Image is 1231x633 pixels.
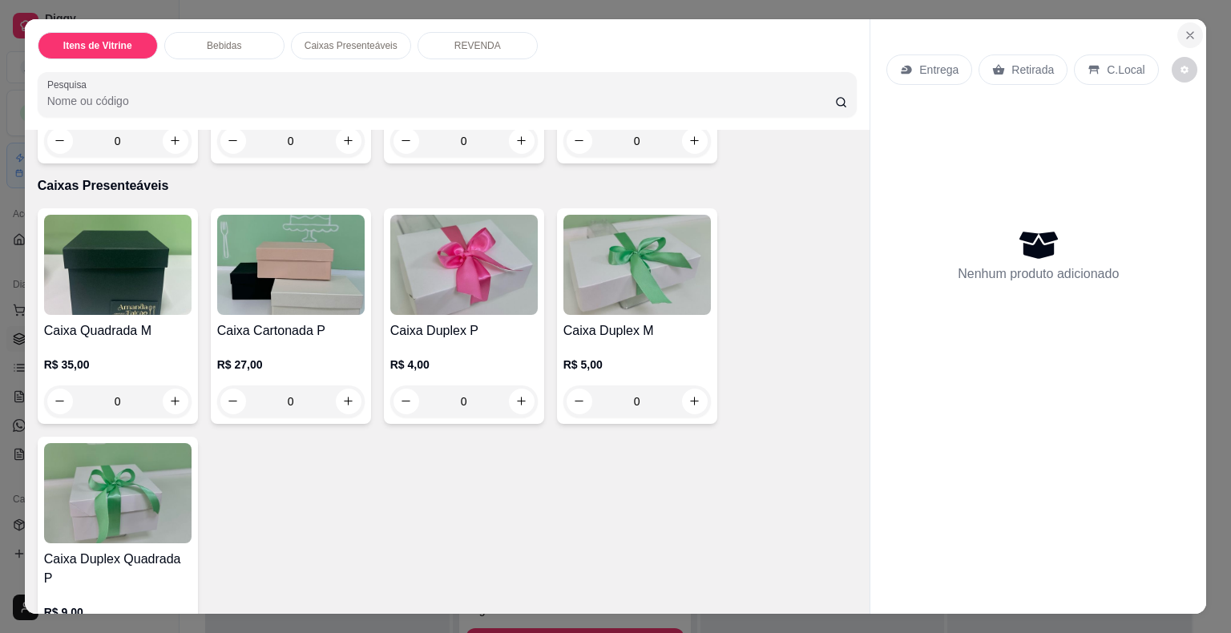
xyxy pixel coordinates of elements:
[220,128,246,154] button: decrease-product-quantity
[163,389,188,414] button: increase-product-quantity
[390,321,538,341] h4: Caixa Duplex P
[563,321,711,341] h4: Caixa Duplex M
[217,357,365,373] p: R$ 27,00
[47,78,92,91] label: Pesquisa
[47,389,73,414] button: decrease-product-quantity
[44,215,192,315] img: product-image
[305,39,398,52] p: Caixas Presenteáveis
[390,357,538,373] p: R$ 4,00
[454,39,501,52] p: REVENDA
[44,443,192,543] img: product-image
[682,128,708,154] button: increase-product-quantity
[207,39,241,52] p: Bebidas
[44,550,192,588] h4: Caixa Duplex Quadrada P
[38,176,858,196] p: Caixas Presenteáveis
[394,128,419,154] button: decrease-product-quantity
[44,604,192,620] p: R$ 9,00
[1177,22,1203,48] button: Close
[47,93,835,109] input: Pesquisa
[563,215,711,315] img: product-image
[567,389,592,414] button: decrease-product-quantity
[394,389,419,414] button: decrease-product-quantity
[682,389,708,414] button: increase-product-quantity
[217,215,365,315] img: product-image
[1172,57,1197,83] button: decrease-product-quantity
[1011,62,1054,78] p: Retirada
[567,128,592,154] button: decrease-product-quantity
[217,321,365,341] h4: Caixa Cartonada P
[1107,62,1144,78] p: C.Local
[509,389,535,414] button: increase-product-quantity
[958,264,1119,284] p: Nenhum produto adicionado
[63,39,132,52] p: Itens de Vitrine
[44,357,192,373] p: R$ 35,00
[509,128,535,154] button: increase-product-quantity
[336,128,361,154] button: increase-product-quantity
[44,321,192,341] h4: Caixa Quadrada M
[563,357,711,373] p: R$ 5,00
[919,62,959,78] p: Entrega
[390,215,538,315] img: product-image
